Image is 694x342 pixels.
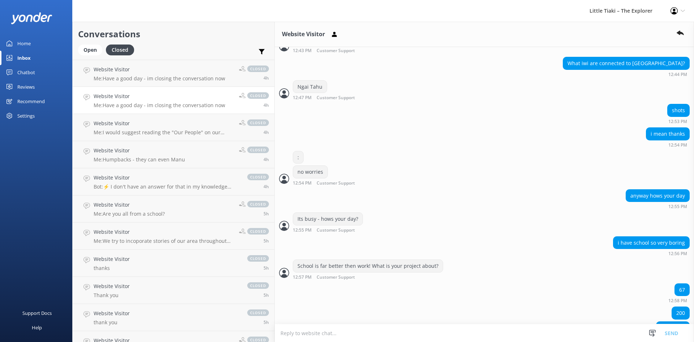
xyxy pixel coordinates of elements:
[626,190,689,202] div: anyway hows your day
[668,204,687,209] strong: 12:55 PM
[264,102,269,108] span: Oct 08 2025 01:01pm (UTC +13:00) Pacific/Auckland
[672,307,689,319] div: 200
[293,180,378,186] div: Oct 08 2025 12:54pm (UTC +13:00) Pacific/Auckland
[668,104,689,117] div: shots
[247,174,269,180] span: closed
[293,48,312,53] strong: 12:43 PM
[293,228,312,233] strong: 12:55 PM
[317,275,355,280] span: Customer Support
[94,174,240,182] h4: Website Visitor
[293,48,378,53] div: Oct 08 2025 12:43pm (UTC +13:00) Pacific/Auckland
[293,227,378,233] div: Oct 08 2025 12:55pm (UTC +13:00) Pacific/Auckland
[264,238,269,244] span: Oct 08 2025 12:47pm (UTC +13:00) Pacific/Auckland
[293,96,312,100] strong: 12:47 PM
[563,57,689,69] div: What iwi are connected to [GEOGRAPHIC_DATA]?
[73,304,274,331] a: Website Visitorthank youclosed5h
[22,306,52,320] div: Support Docs
[613,251,690,256] div: Oct 08 2025 12:56pm (UTC +13:00) Pacific/Auckland
[247,92,269,99] span: closed
[94,292,130,299] p: Thank you
[247,66,269,72] span: closed
[78,27,269,41] h2: Conversations
[73,168,274,195] a: Website VisitorBot:⚡ I don't have an answer for that in my knowledge base. Please try and rephras...
[106,46,138,54] a: Closed
[94,119,234,127] h4: Website Visitor
[17,36,31,51] div: Home
[17,80,35,94] div: Reviews
[264,129,269,135] span: Oct 08 2025 12:59pm (UTC +13:00) Pacific/Auckland
[94,255,130,263] h4: Website Visitor
[668,143,687,147] strong: 12:54 PM
[94,211,165,217] p: Me: Are you all from a school?
[264,265,269,271] span: Oct 08 2025 12:47pm (UTC +13:00) Pacific/Auckland
[264,183,269,190] span: Oct 08 2025 12:54pm (UTC +13:00) Pacific/Auckland
[667,119,690,124] div: Oct 08 2025 12:53pm (UTC +13:00) Pacific/Auckland
[17,109,35,123] div: Settings
[73,114,274,141] a: Website VisitorMe:I would suggest reading the "Our People" on our website which will help with th...
[646,128,689,140] div: i mean thanks
[563,72,690,77] div: Oct 08 2025 12:44pm (UTC +13:00) Pacific/Auckland
[94,129,234,136] p: Me: I would suggest reading the "Our People" on our website which will help with the answer to th...
[626,204,690,209] div: Oct 08 2025 12:55pm (UTC +13:00) Pacific/Auckland
[94,75,225,82] p: Me: Have a good day - im closing the conversation now
[94,228,234,236] h4: Website Visitor
[94,238,234,244] p: Me: We try to incoporate stories of our area throughout the tour
[94,309,130,317] h4: Website Visitor
[73,195,274,223] a: Website VisitorMe:Are you all from a school?closed5h
[78,46,106,54] a: Open
[32,320,42,335] div: Help
[282,30,325,39] h3: Website Visitor
[73,141,274,168] a: Website VisitorMe:Humpbacks - they can even Manuclosed4h
[78,45,102,55] div: Open
[94,66,225,73] h4: Website Visitor
[247,201,269,207] span: closed
[11,12,52,24] img: yonder-white-logo.png
[293,260,443,272] div: School is far better then work! What is your project about?
[73,223,274,250] a: Website VisitorMe:We try to incoporate stories of our area throughout the tourclosed5h
[293,274,443,280] div: Oct 08 2025 12:57pm (UTC +13:00) Pacific/Auckland
[17,94,45,109] div: Recommend
[293,81,327,93] div: Ngai Tahu
[73,277,274,304] a: Website VisitorThank youclosed5h
[656,322,689,334] div: full boxed
[293,275,312,280] strong: 12:57 PM
[317,181,355,186] span: Customer Support
[293,181,312,186] strong: 12:54 PM
[317,96,355,100] span: Customer Support
[73,60,274,87] a: Website VisitorMe:Have a good day - im closing the conversation nowclosed4h
[646,142,690,147] div: Oct 08 2025 12:54pm (UTC +13:00) Pacific/Auckland
[668,119,687,124] strong: 12:53 PM
[17,51,31,65] div: Inbox
[94,147,185,155] h4: Website Visitor
[264,156,269,162] span: Oct 08 2025 12:56pm (UTC +13:00) Pacific/Auckland
[17,65,35,80] div: Chatbot
[247,282,269,289] span: closed
[675,284,689,296] div: 67
[247,119,269,126] span: closed
[668,252,687,256] strong: 12:56 PM
[94,201,165,209] h4: Website Visitor
[247,228,269,235] span: closed
[247,147,269,153] span: closed
[94,102,225,109] p: Me: Have a good day - im closing the conversation now
[94,319,130,326] p: thank you
[106,45,134,55] div: Closed
[94,156,185,163] p: Me: Humpbacks - they can even Manu
[94,282,130,290] h4: Website Visitor
[264,75,269,81] span: Oct 08 2025 01:01pm (UTC +13:00) Pacific/Auckland
[94,265,130,271] p: thanks
[247,309,269,316] span: closed
[317,228,355,233] span: Customer Support
[293,95,378,100] div: Oct 08 2025 12:47pm (UTC +13:00) Pacific/Auckland
[293,213,363,225] div: Its busy - hows your day?
[293,151,303,164] div: :
[264,319,269,325] span: Oct 08 2025 12:44pm (UTC +13:00) Pacific/Auckland
[668,299,687,303] strong: 12:58 PM
[94,92,225,100] h4: Website Visitor
[668,298,690,303] div: Oct 08 2025 12:58pm (UTC +13:00) Pacific/Auckland
[94,183,240,190] p: Bot: ⚡ I don't have an answer for that in my knowledge base. Please try and rephrase your questio...
[264,292,269,298] span: Oct 08 2025 12:46pm (UTC +13:00) Pacific/Auckland
[264,211,269,217] span: Oct 08 2025 12:48pm (UTC +13:00) Pacific/Auckland
[317,48,355,53] span: Customer Support
[247,255,269,262] span: closed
